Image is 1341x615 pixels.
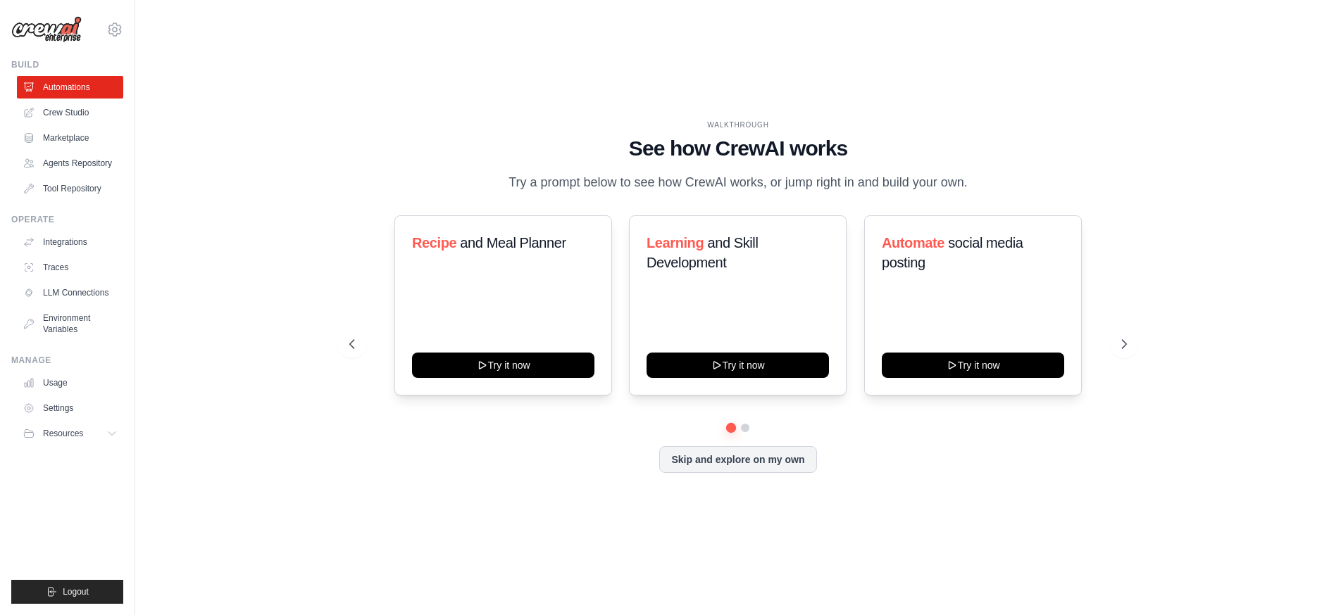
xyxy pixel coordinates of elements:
button: Try it now [412,353,594,378]
button: Resources [17,422,123,445]
a: Integrations [17,231,123,253]
a: Agents Repository [17,152,123,175]
span: Learning [647,235,704,251]
span: and Meal Planner [460,235,566,251]
a: Settings [17,397,123,419]
div: WALKTHROUGH [349,120,1127,130]
span: Resources [43,428,83,439]
div: Manage [11,355,123,366]
iframe: Chat Widget [1271,547,1341,615]
button: Skip and explore on my own [659,446,816,473]
a: Marketplace [17,127,123,149]
a: Traces [17,256,123,279]
span: Automate [882,235,944,251]
h1: See how CrewAI works [349,136,1127,161]
a: Environment Variables [17,307,123,341]
p: Try a prompt below to see how CrewAI works, or jump right in and build your own. [501,172,975,193]
div: Operate [11,214,123,225]
a: Usage [17,372,123,394]
a: LLM Connections [17,281,123,304]
a: Automations [17,76,123,99]
img: Logo [11,16,82,43]
button: Try it now [882,353,1064,378]
a: Tool Repository [17,177,123,200]
span: Recipe [412,235,456,251]
a: Crew Studio [17,101,123,124]
button: Try it now [647,353,829,378]
span: Logout [63,586,89,597]
div: Build [11,59,123,70]
button: Logout [11,580,123,604]
span: social media posting [882,235,1023,270]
